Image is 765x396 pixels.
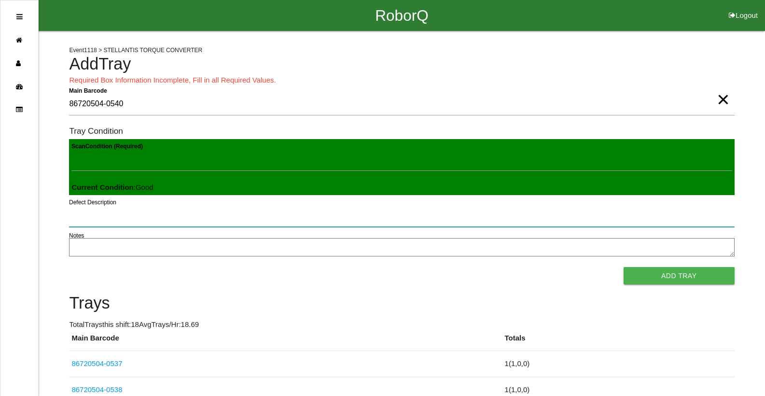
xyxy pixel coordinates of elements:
[69,75,734,86] p: Required Box Information Incomplete, Fill in all Required Values.
[71,142,143,149] b: Scan Condition (Required)
[71,385,122,394] a: 86720504-0538
[502,333,735,351] th: Totals
[69,294,734,312] h4: Trays
[16,5,23,28] div: Open
[69,127,734,136] h6: Tray Condition
[69,319,734,330] p: Total Trays this shift: 18 Avg Trays /Hr: 18.69
[69,93,734,115] input: Required
[69,87,107,94] b: Main Barcode
[69,198,116,207] label: Defect Description
[69,231,84,240] label: Notes
[71,183,153,191] span: : Good
[69,333,502,351] th: Main Barcode
[71,359,122,368] a: 86720504-0537
[717,80,729,99] span: Clear Input
[69,55,734,73] h4: Add Tray
[502,351,735,377] td: 1 ( 1 , 0 , 0 )
[69,47,202,54] span: Event 1118 > STELLANTIS TORQUE CONVERTER
[624,267,735,284] button: Add Tray
[71,183,133,191] b: Current Condition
